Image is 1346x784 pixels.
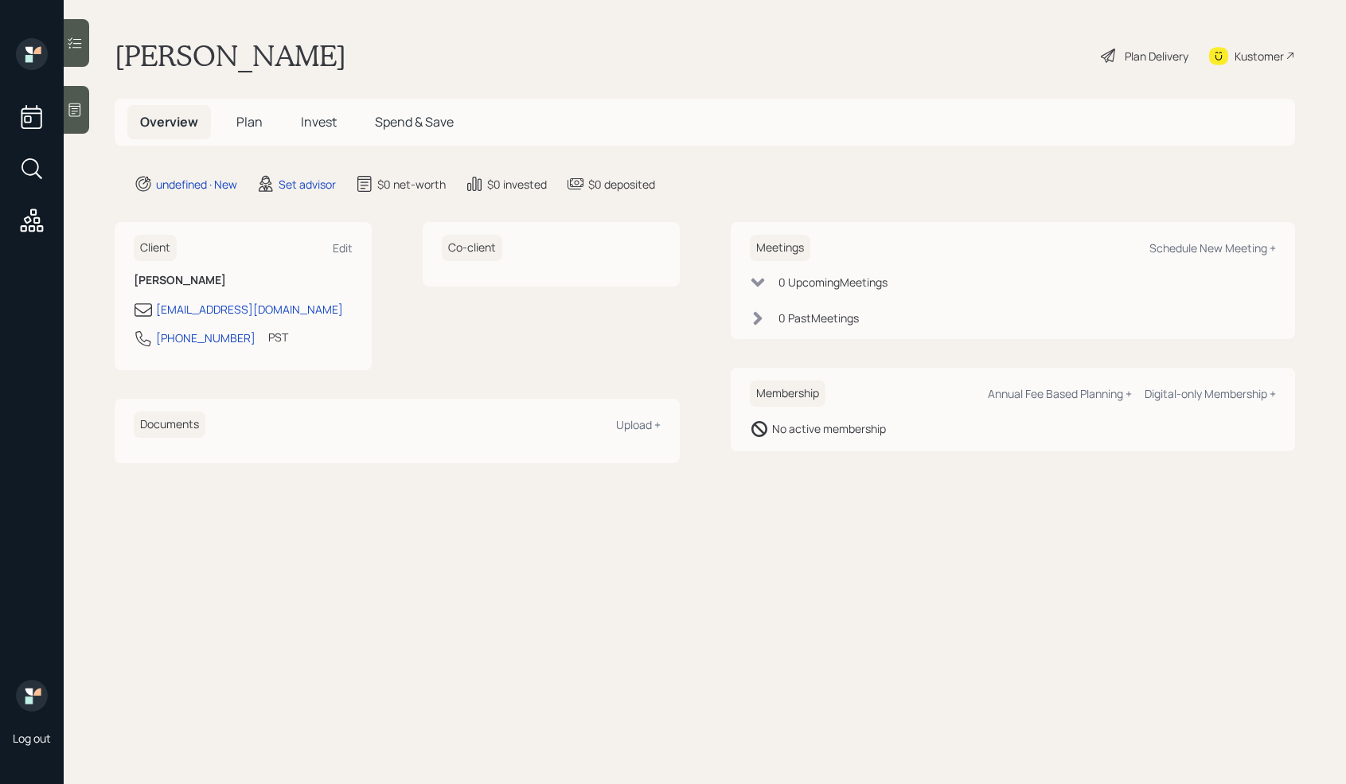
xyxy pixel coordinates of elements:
[442,235,502,261] h6: Co-client
[156,176,237,193] div: undefined · New
[778,274,888,291] div: 0 Upcoming Meeting s
[134,412,205,438] h6: Documents
[375,113,454,131] span: Spend & Save
[377,176,446,193] div: $0 net-worth
[333,240,353,255] div: Edit
[115,38,346,73] h1: [PERSON_NAME]
[750,235,810,261] h6: Meetings
[750,380,825,407] h6: Membership
[988,386,1132,401] div: Annual Fee Based Planning +
[487,176,547,193] div: $0 invested
[301,113,337,131] span: Invest
[1125,48,1188,64] div: Plan Delivery
[588,176,655,193] div: $0 deposited
[156,301,343,318] div: [EMAIL_ADDRESS][DOMAIN_NAME]
[156,330,256,346] div: [PHONE_NUMBER]
[134,274,353,287] h6: [PERSON_NAME]
[236,113,263,131] span: Plan
[1149,240,1276,255] div: Schedule New Meeting +
[16,680,48,712] img: retirable_logo.png
[140,113,198,131] span: Overview
[778,310,859,326] div: 0 Past Meeting s
[616,417,661,432] div: Upload +
[772,420,886,437] div: No active membership
[1145,386,1276,401] div: Digital-only Membership +
[134,235,177,261] h6: Client
[1235,48,1284,64] div: Kustomer
[268,329,288,345] div: PST
[13,731,51,746] div: Log out
[279,176,336,193] div: Set advisor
